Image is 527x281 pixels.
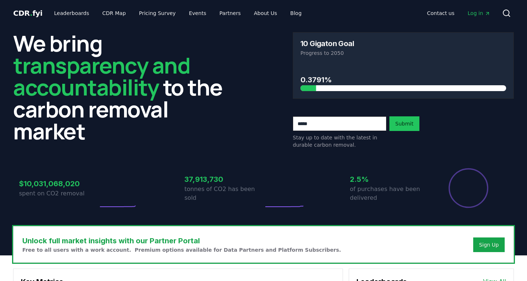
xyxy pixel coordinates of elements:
[421,7,460,20] a: Contact us
[350,185,429,202] p: of purchases have been delivered
[48,7,307,20] nav: Main
[468,10,490,17] span: Log in
[19,178,98,189] h3: $10,031,068,020
[300,49,506,57] p: Progress to 2050
[19,189,98,198] p: spent on CO2 removal
[293,134,386,149] p: Stay up to date with the latest in durable carbon removal.
[248,7,283,20] a: About Us
[48,7,95,20] a: Leaderboards
[30,9,33,18] span: .
[22,246,341,254] p: Free to all users with a work account. Premium options available for Data Partners and Platform S...
[183,7,212,20] a: Events
[389,116,419,131] button: Submit
[214,7,247,20] a: Partners
[13,8,42,18] a: CDR.fyi
[13,9,42,18] span: CDR fyi
[133,7,182,20] a: Pricing Survey
[421,7,496,20] nav: Main
[22,235,341,246] h3: Unlock full market insights with our Partner Portal
[284,7,307,20] a: Blog
[13,32,234,142] h2: We bring to the carbon removal market
[479,241,499,248] a: Sign Up
[184,185,263,202] p: tonnes of CO2 has been sold
[350,174,429,185] h3: 2.5%
[462,7,496,20] a: Log in
[448,168,489,209] div: Percentage of sales delivered
[97,7,132,20] a: CDR Map
[300,40,354,47] h3: 10 Gigaton Goal
[473,237,505,252] button: Sign Up
[184,174,263,185] h3: 37,913,730
[13,50,190,102] span: transparency and accountability
[300,74,506,85] h3: 0.3791%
